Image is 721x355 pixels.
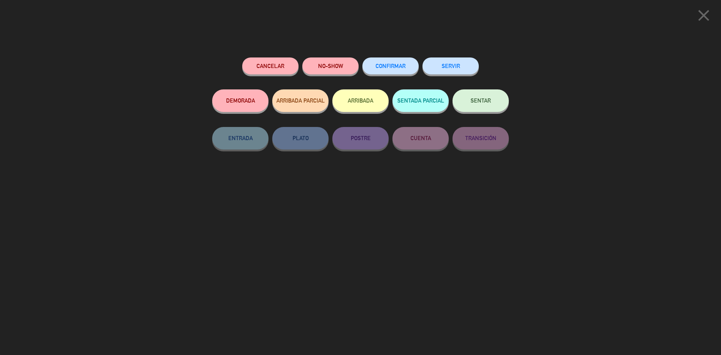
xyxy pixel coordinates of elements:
[471,97,491,104] span: SENTAR
[212,127,268,150] button: ENTRADA
[332,127,389,150] button: POSTRE
[332,89,389,112] button: ARRIBADA
[694,6,713,25] i: close
[422,57,479,74] button: SERVIR
[376,63,406,69] span: CONFIRMAR
[362,57,419,74] button: CONFIRMAR
[242,57,299,74] button: Cancelar
[392,89,449,112] button: SENTADA PARCIAL
[453,127,509,150] button: TRANSICIÓN
[302,57,359,74] button: NO-SHOW
[272,89,329,112] button: ARRIBADA PARCIAL
[392,127,449,150] button: CUENTA
[272,127,329,150] button: PLATO
[212,89,268,112] button: DEMORADA
[692,6,715,28] button: close
[276,97,325,104] span: ARRIBADA PARCIAL
[453,89,509,112] button: SENTAR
